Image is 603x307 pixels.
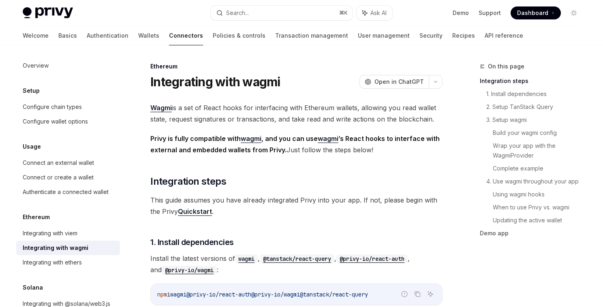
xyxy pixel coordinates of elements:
a: Authenticate a connected wallet [16,185,120,199]
span: 1. Install dependencies [150,237,234,248]
h5: Usage [23,142,41,151]
div: Configure wallet options [23,117,88,126]
a: Integrating with viem [16,226,120,241]
a: Support [479,9,501,17]
strong: Privy is fully compatible with , and you can use ’s React hooks to interface with external and em... [150,134,440,154]
a: wagmi [235,254,258,262]
span: Install the latest versions of , , , and : [150,253,443,275]
a: Updating the active wallet [493,214,587,227]
button: Report incorrect code [399,289,410,299]
a: User management [358,26,410,45]
span: npm [157,291,167,298]
h5: Setup [23,86,40,96]
button: Open in ChatGPT [359,75,429,89]
button: Copy the contents from the code block [412,289,423,299]
div: Integrating with viem [23,228,77,238]
a: Integrating with wagmi [16,241,120,255]
h5: Ethereum [23,212,50,222]
a: Policies & controls [213,26,265,45]
span: @privy-io/react-auth [186,291,251,298]
a: 3. Setup wagmi [486,113,587,126]
span: @tanstack/react-query [300,291,368,298]
img: light logo [23,7,73,19]
a: Quickstart [178,207,212,216]
a: Wallets [138,26,159,45]
a: Overview [16,58,120,73]
a: Connectors [169,26,203,45]
span: Ask AI [370,9,387,17]
a: Wrap your app with the WagmiProvider [493,139,587,162]
h5: Solana [23,283,43,292]
a: Dashboard [511,6,561,19]
a: Build your wagmi config [493,126,587,139]
a: Configure wallet options [16,114,120,129]
a: Integrating with ethers [16,255,120,270]
a: @privy-io/react-auth [336,254,408,262]
a: @tanstack/react-query [260,254,334,262]
button: Ask AI [425,289,436,299]
div: Connect an external wallet [23,158,94,168]
a: Basics [58,26,77,45]
div: Integrating with ethers [23,258,82,267]
span: @privy-io/wagmi [251,291,300,298]
div: Integrating with wagmi [23,243,88,253]
button: Ask AI [357,6,392,20]
a: API reference [485,26,523,45]
a: Integration steps [480,75,587,87]
code: @privy-io/wagmi [162,266,217,275]
a: Authentication [87,26,128,45]
a: Connect or create a wallet [16,170,120,185]
span: This guide assumes you have already integrated Privy into your app. If not, please begin with the... [150,194,443,217]
span: Dashboard [517,9,548,17]
a: wagmi [318,134,338,143]
span: Just follow the steps below! [150,133,443,156]
div: Overview [23,61,49,70]
span: is a set of React hooks for interfacing with Ethereum wallets, allowing you read wallet state, re... [150,102,443,125]
a: Welcome [23,26,49,45]
button: Toggle dark mode [567,6,580,19]
span: wagmi [170,291,186,298]
div: Authenticate a connected wallet [23,187,109,197]
a: Configure chain types [16,100,120,114]
a: Security [419,26,443,45]
a: Demo [453,9,469,17]
a: wagmi [241,134,261,143]
div: Ethereum [150,62,443,70]
span: Integration steps [150,175,226,188]
a: Transaction management [275,26,348,45]
a: Recipes [452,26,475,45]
a: 4. Use wagmi throughout your app [486,175,587,188]
a: Connect an external wallet [16,156,120,170]
span: On this page [488,62,524,71]
span: ⌘ K [339,10,348,16]
div: Connect or create a wallet [23,173,94,182]
span: Open in ChatGPT [374,78,424,86]
a: 1. Install dependencies [486,87,587,100]
a: When to use Privy vs. wagmi [493,201,587,214]
div: Configure chain types [23,102,82,112]
span: i [167,291,170,298]
a: Wagmi [150,104,172,112]
div: Search... [226,8,249,18]
a: Demo app [480,227,587,240]
button: Search...⌘K [211,6,353,20]
a: 2. Setup TanStack Query [486,100,587,113]
a: Using wagmi hooks [493,188,587,201]
h1: Integrating with wagmi [150,75,280,89]
a: @privy-io/wagmi [162,266,217,274]
a: Complete example [493,162,587,175]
